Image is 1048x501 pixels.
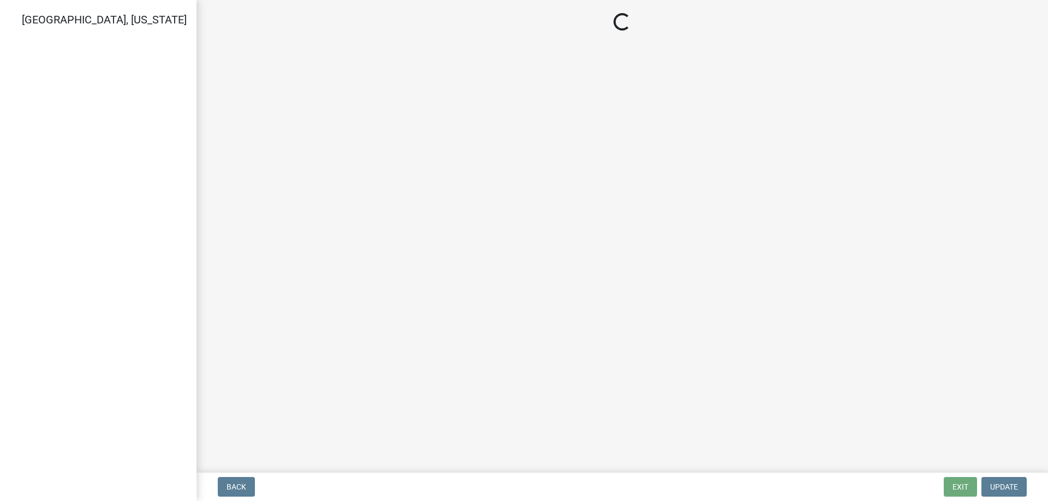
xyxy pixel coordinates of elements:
[227,482,246,491] span: Back
[990,482,1018,491] span: Update
[218,477,255,497] button: Back
[981,477,1027,497] button: Update
[944,477,977,497] button: Exit
[22,13,187,26] span: [GEOGRAPHIC_DATA], [US_STATE]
